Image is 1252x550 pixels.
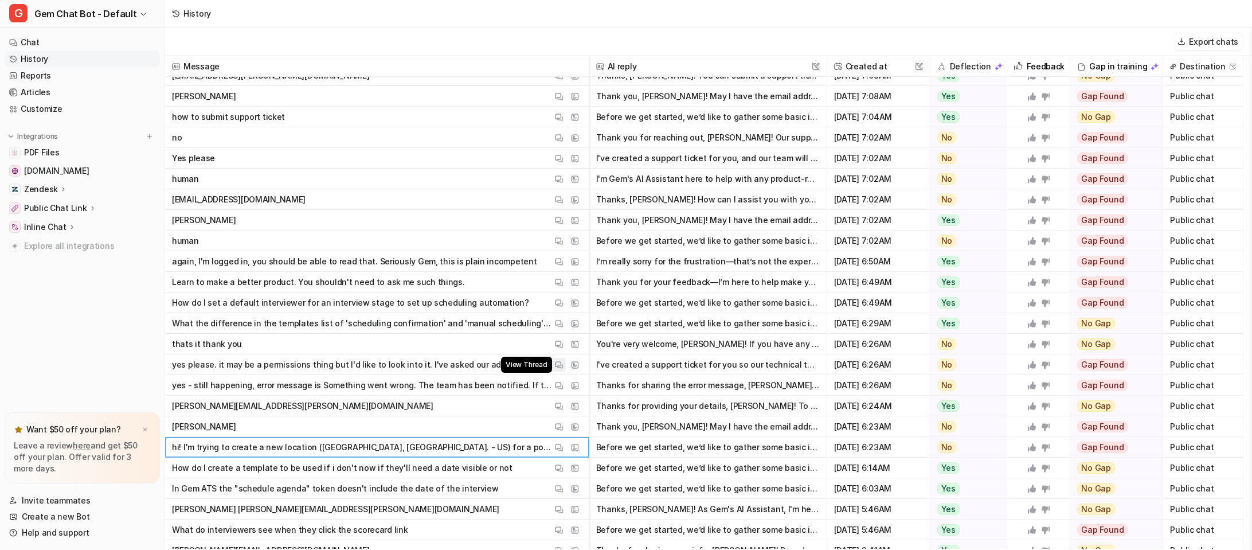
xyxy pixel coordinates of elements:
button: Gap Found [1070,86,1155,107]
button: You're very welcome, [PERSON_NAME]! If you have any other questions in the future, just let me kn... [596,334,820,354]
p: [PERSON_NAME][EMAIL_ADDRESS][PERSON_NAME][DOMAIN_NAME] [172,396,433,416]
button: No [930,189,1001,210]
span: PDF Files [24,147,59,158]
span: Public chat [1168,169,1238,189]
button: Yes [930,251,1001,272]
button: Export chats [1174,33,1243,50]
span: Public chat [1168,334,1238,354]
button: No Gap [1070,458,1155,478]
button: Thanks for sharing the error message, [PERSON_NAME]. Since you’re still experiencing this issue e... [596,375,820,396]
span: Yes [937,276,960,288]
span: Gem Chat Bot - Default [34,6,136,22]
button: Gap Found [1070,437,1155,458]
span: [DATE] 7:02AM [832,210,925,231]
button: Gap Found [1070,169,1155,189]
button: Before we get started, we’d like to gather some basic information to help us identify your accoun... [596,478,820,499]
span: Gap Found [1077,380,1128,391]
span: Public chat [1168,107,1238,127]
span: No [937,173,957,185]
img: PDF Files [11,149,18,156]
span: Gap Found [1077,359,1128,370]
button: I'm Gem's AI Assistant here to help with any product-related questions or support you need. If yo... [596,169,820,189]
span: Gap Found [1077,256,1128,267]
span: Created at [832,56,925,77]
a: Customize [5,101,160,117]
button: No [930,416,1001,437]
button: Integrations [5,131,61,142]
a: History [5,51,160,67]
p: Integrations [17,132,58,141]
span: No [937,235,957,247]
button: No Gap [1070,334,1155,354]
button: Before we get started, we’d like to gather some basic information to help us identify your accoun... [596,313,820,334]
span: Public chat [1168,499,1238,520]
span: Public chat [1168,416,1238,437]
img: menu_add.svg [146,132,154,141]
p: Inline Chat [24,221,66,233]
p: [PERSON_NAME] [172,416,236,437]
p: How do I set a default interviewer for an interview stage to set up scheduling automation? [172,292,529,313]
span: [DATE] 6:49AM [832,272,925,292]
button: Gap Found [1070,148,1155,169]
p: no [172,127,182,148]
span: Yes [937,483,960,494]
button: Thanks, [PERSON_NAME]! As Gem's AI Assistant, I'm here to help with your product questions. When ... [596,499,820,520]
span: Gap Found [1077,173,1128,185]
button: Thank you, [PERSON_NAME]! May I have the email address associated with your Gem account? [596,210,820,231]
p: hi! I'm trying to create a new location ([GEOGRAPHIC_DATA], [GEOGRAPHIC_DATA]. - US) for a postin... [172,437,552,458]
span: No [937,338,957,350]
button: No [930,334,1001,354]
span: [DATE] 7:02AM [832,231,925,251]
button: Yes [930,292,1001,313]
p: How do I create a template to be used if i don't now if they'll need a date visible or not [172,458,512,478]
button: Yes [930,272,1001,292]
span: Gap Found [1077,214,1128,226]
button: No [930,375,1001,396]
button: Gap Found [1070,189,1155,210]
p: Want $50 off your plan? [26,424,121,435]
span: No Gap [1077,400,1115,412]
p: thats it thank you [172,334,242,354]
span: Public chat [1168,396,1238,416]
button: I've created a support ticket for you so our technical team can investigate this issue further. T... [596,354,820,375]
p: yes please. it may be a permissions thing but I'd like to look into it. I've asked our admin as well [172,354,545,375]
p: What the difference in the templates list of 'scheduling confirmation' and 'manual scheduling' an... [172,313,552,334]
span: Gap Found [1077,442,1128,453]
span: [DATE] 6:14AM [832,458,925,478]
img: expand menu [7,132,15,141]
button: Yes [930,478,1001,499]
button: No [930,169,1001,189]
button: Gap Found [1070,210,1155,231]
p: [EMAIL_ADDRESS][DOMAIN_NAME] [172,189,306,210]
span: [DATE] 5:46AM [832,520,925,540]
span: No [937,132,957,143]
button: Before we get started, we’d like to gather some basic information to help us identify your accoun... [596,231,820,251]
span: Yes [937,297,960,309]
span: [DATE] 6:03AM [832,478,925,499]
span: No Gap [1077,483,1115,494]
span: Public chat [1168,458,1238,478]
span: Yes [937,400,960,412]
img: Inline Chat [11,224,18,231]
button: Thanks, [PERSON_NAME]! How can I assist you with your Gem account [DATE]? [596,189,820,210]
button: Before we get started, we’d like to gather some basic information to help us identify your accoun... [596,292,820,313]
button: Gap Found [1070,231,1155,251]
span: No Gap [1077,111,1115,123]
span: Public chat [1168,272,1238,292]
span: Yes [937,504,960,515]
span: [DATE] 7:02AM [832,189,925,210]
span: Gap Found [1077,235,1128,247]
button: Before we get started, we’d like to gather some basic information to help us identify your accoun... [596,520,820,540]
button: Gap Found [1070,520,1155,540]
span: Gap Found [1077,297,1128,309]
a: Invite teammates [5,493,160,509]
p: Zendesk [24,184,58,195]
span: Public chat [1168,210,1238,231]
p: [PERSON_NAME] [PERSON_NAME][EMAIL_ADDRESS][PERSON_NAME][DOMAIN_NAME] [172,499,499,520]
p: human [172,231,199,251]
span: [DATE] 6:49AM [832,292,925,313]
img: Zendesk [11,186,18,193]
span: Public chat [1168,437,1238,458]
span: No [937,194,957,205]
span: Gap Found [1077,153,1128,164]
